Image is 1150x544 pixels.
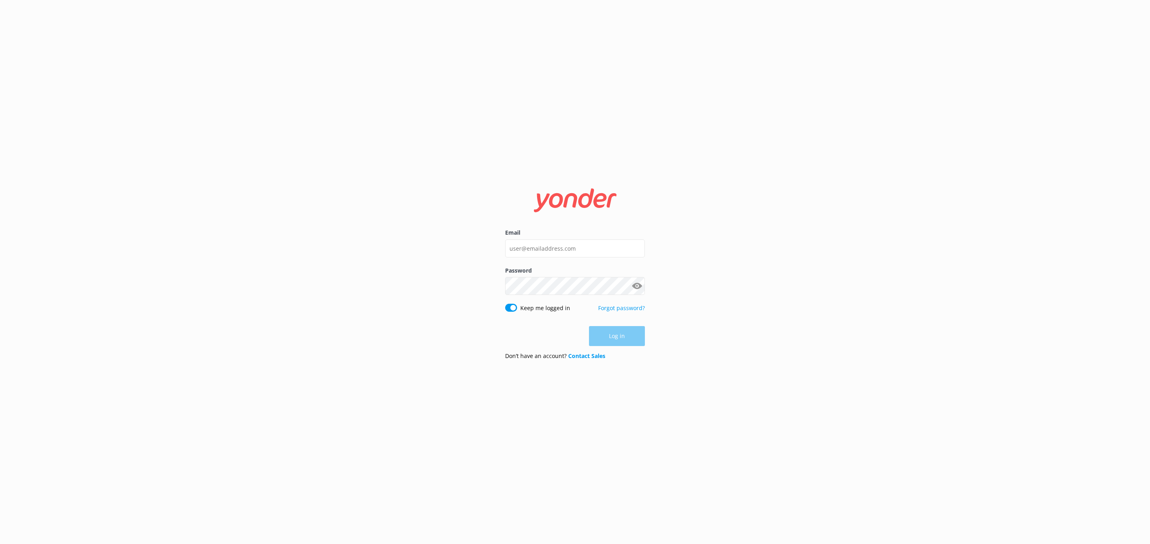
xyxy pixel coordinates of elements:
[629,278,645,294] button: Show password
[505,352,605,360] p: Don’t have an account?
[505,228,645,237] label: Email
[568,352,605,360] a: Contact Sales
[505,266,645,275] label: Password
[505,239,645,257] input: user@emailaddress.com
[520,304,570,313] label: Keep me logged in
[598,304,645,312] a: Forgot password?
